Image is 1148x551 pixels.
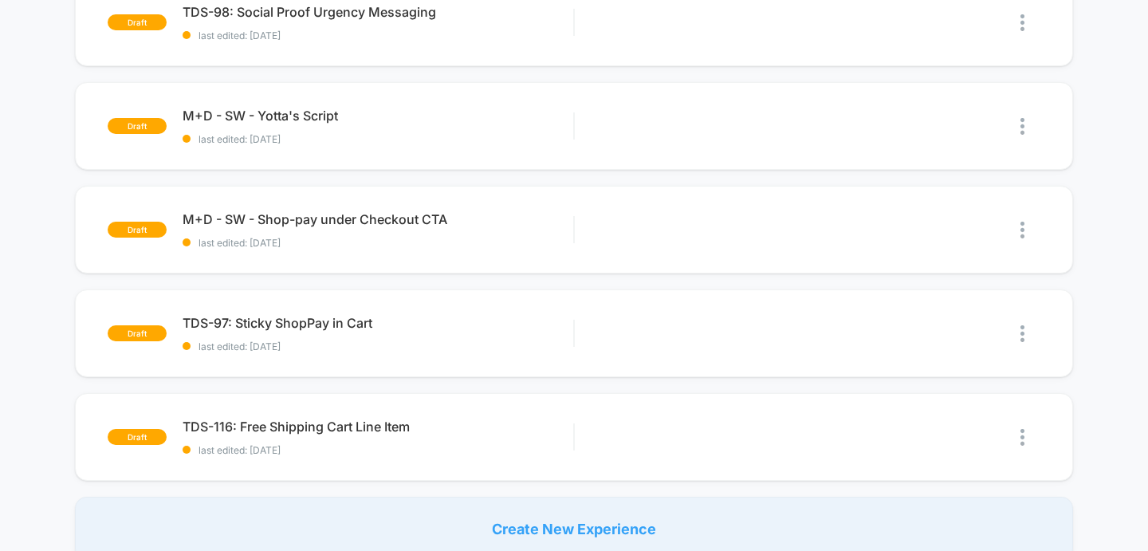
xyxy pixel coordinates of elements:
[183,237,574,249] span: last edited: [DATE]
[183,108,574,124] span: M+D - SW - Yotta's Script
[183,444,574,456] span: last edited: [DATE]
[108,118,167,134] span: draft
[183,315,574,331] span: TDS-97: Sticky ShopPay in Cart
[1020,14,1024,31] img: close
[108,325,167,341] span: draft
[108,222,167,238] span: draft
[183,340,574,352] span: last edited: [DATE]
[1020,222,1024,238] img: close
[108,429,167,445] span: draft
[1020,325,1024,342] img: close
[108,14,167,30] span: draft
[183,133,574,145] span: last edited: [DATE]
[183,30,574,41] span: last edited: [DATE]
[183,4,574,20] span: TDS-98: Social Proof Urgency Messaging
[183,211,574,227] span: M+D - SW - Shop-pay under Checkout CTA
[1020,429,1024,446] img: close
[183,419,574,435] span: TDS-116: Free Shipping Cart Line Item
[1020,118,1024,135] img: close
